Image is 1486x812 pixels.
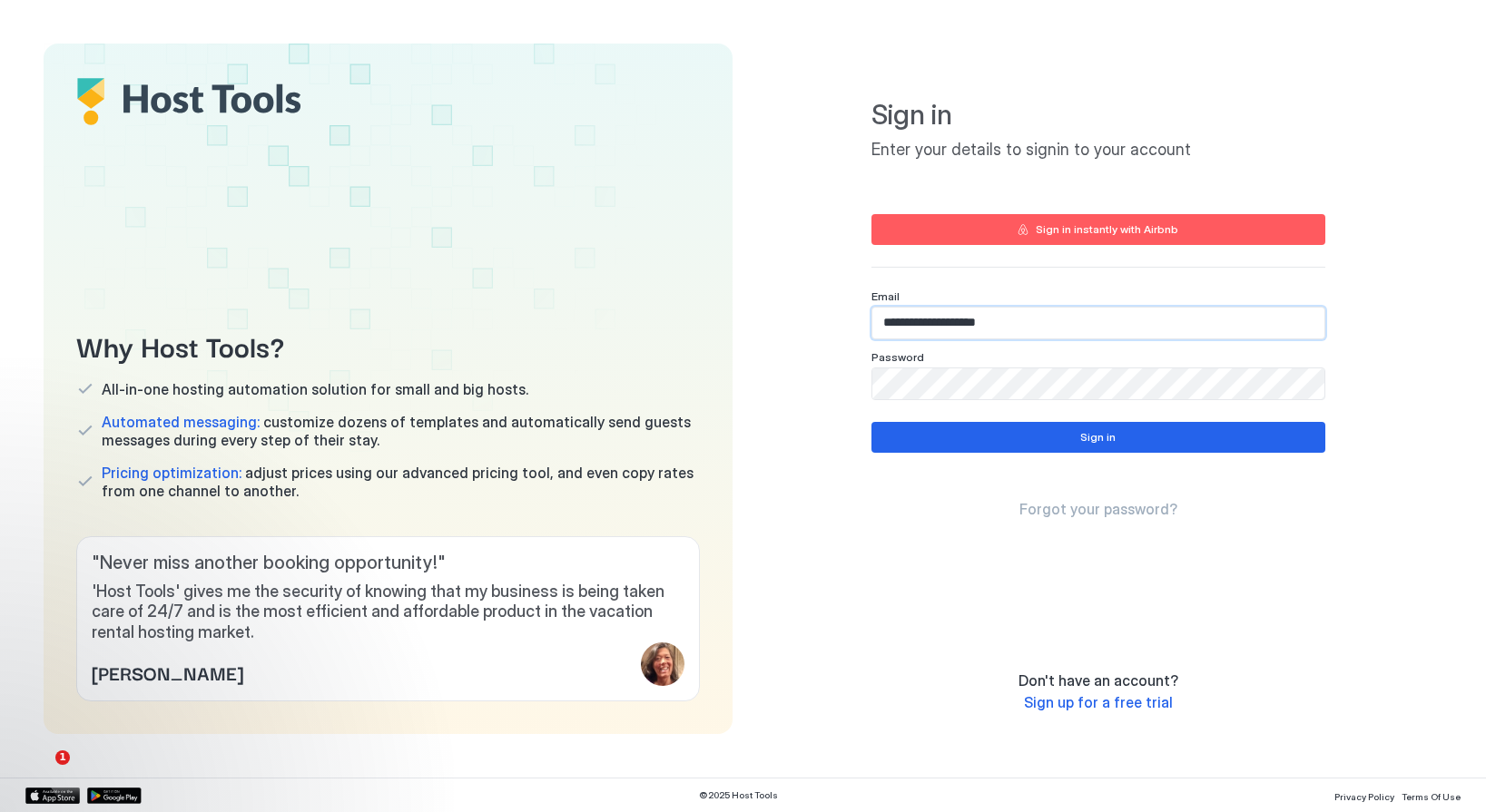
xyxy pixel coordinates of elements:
[871,98,1325,132] span: Sign in
[871,422,1325,453] button: Sign in
[871,214,1325,245] button: Sign in instantly with Airbnb
[1024,693,1173,712] a: Sign up for a free trial
[871,140,1325,161] span: Enter your details to signin to your account
[699,789,778,801] span: © 2025 Host Tools
[1334,791,1394,802] span: Privacy Policy
[872,368,1324,399] input: Input Field
[1334,786,1394,805] a: Privacy Policy
[1036,221,1178,238] div: Sign in instantly with Airbnb
[87,788,142,804] a: Google Play Store
[14,636,377,763] iframe: Intercom notifications message
[1019,671,1178,690] span: Don't have an account?
[102,464,700,500] span: adjust prices using our advanced pricing tool, and even copy rates from one channel to another.
[102,380,528,398] span: All-in-one hosting automation solution for small and big hosts.
[102,464,241,482] span: Pricing optimization:
[871,289,900,303] span: Email
[92,582,684,643] span: 'Host Tools' gives me the security of knowing that my business is being taken care of 24/7 and is...
[102,413,700,449] span: customize dozens of templates and automatically send guests messages during every step of their s...
[872,308,1324,338] input: Input Field
[76,325,700,366] span: Why Host Tools?
[1019,500,1177,519] a: Forgot your password?
[18,750,62,794] iframe: Intercom live chat
[1024,693,1173,711] span: Sign up for a free trial
[871,350,924,364] span: Password
[1402,791,1461,802] span: Terms Of Use
[25,788,80,804] a: App Store
[92,552,684,574] span: " Never miss another booking opportunity! "
[1080,429,1116,445] div: Sign in
[1402,786,1461,805] a: Terms Of Use
[102,413,260,431] span: Automated messaging:
[641,642,684,686] div: profile
[55,750,70,765] span: 1
[1019,500,1177,518] span: Forgot your password?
